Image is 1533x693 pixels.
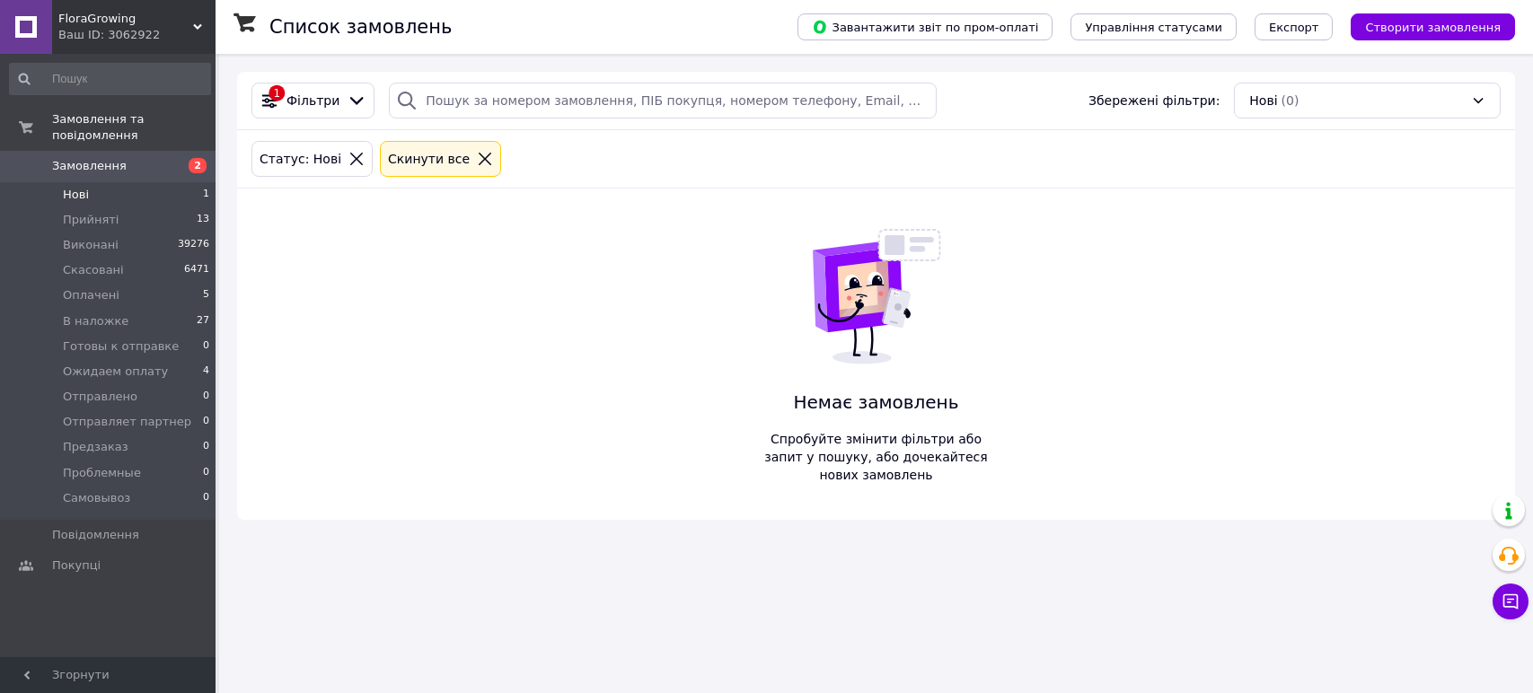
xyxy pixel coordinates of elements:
span: Замовлення [52,158,127,174]
span: Отправляет партнер [63,414,191,430]
span: Повідомлення [52,527,139,543]
span: 0 [203,490,209,506]
button: Експорт [1255,13,1334,40]
span: 2 [189,158,207,173]
span: 0 [203,439,209,455]
span: В наложке [63,313,128,329]
span: 27 [197,313,209,329]
span: Предзаказ [63,439,128,455]
button: Створити замовлення [1351,13,1515,40]
span: 13 [197,212,209,228]
span: 0 [203,414,209,430]
button: Чат з покупцем [1493,583,1529,619]
span: 0 [203,465,209,481]
span: Отправлено [63,389,137,405]
span: Скасовані [63,262,124,278]
span: 6471 [184,262,209,278]
span: 0 [203,338,209,355]
span: 39276 [178,237,209,253]
h1: Список замовлень [269,16,452,38]
span: Завантажити звіт по пром-оплаті [812,19,1038,35]
div: Cкинути все [384,149,473,169]
a: Створити замовлення [1333,19,1515,33]
span: Готовы к отправке [63,338,179,355]
span: Проблемные [63,465,141,481]
span: Нові [63,187,89,203]
button: Завантажити звіт по пром-оплаті [797,13,1053,40]
span: Експорт [1269,21,1319,34]
span: 5 [203,287,209,303]
input: Пошук за номером замовлення, ПІБ покупця, номером телефону, Email, номером накладної [389,83,936,118]
input: Пошук [9,63,211,95]
button: Управління статусами [1070,13,1237,40]
span: Немає замовлень [758,390,995,416]
span: Виконані [63,237,119,253]
span: Ожидаем оплату [63,364,168,380]
span: Нові [1249,92,1277,110]
span: Спробуйте змінити фільтри або запит у пошуку, або дочекайтеся нових замовлень [758,430,995,484]
span: Прийняті [63,212,119,228]
span: Створити замовлення [1365,21,1501,34]
span: Покупці [52,557,101,574]
span: 0 [203,389,209,405]
span: (0) [1282,93,1300,108]
span: Самовывоз [63,490,130,506]
div: Ваш ID: 3062922 [58,27,216,43]
span: Замовлення та повідомлення [52,111,216,144]
span: 1 [203,187,209,203]
span: Управління статусами [1085,21,1222,34]
div: Статус: Нові [256,149,345,169]
span: FloraGrowing [58,11,193,27]
span: Оплачені [63,287,119,303]
span: Фільтри [286,92,339,110]
span: Збережені фільтри: [1088,92,1220,110]
span: 4 [203,364,209,380]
